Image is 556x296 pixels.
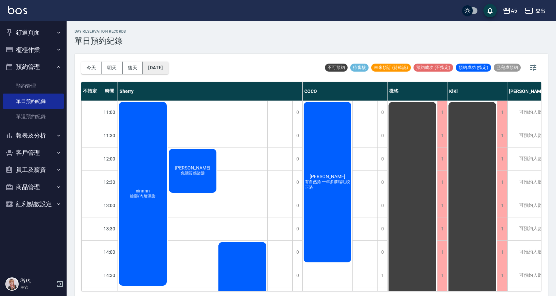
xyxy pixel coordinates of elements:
[101,170,118,194] div: 12:30
[437,171,447,194] div: 1
[437,101,447,124] div: 1
[377,124,387,147] div: 0
[3,161,64,178] button: 員工及薪資
[350,65,369,71] span: 待審核
[3,144,64,161] button: 客戶管理
[3,195,64,213] button: 紅利點數設定
[3,178,64,196] button: 商品管理
[497,217,507,240] div: 1
[143,62,168,74] button: [DATE]
[483,4,497,17] button: save
[3,41,64,59] button: 櫃檯作業
[325,65,348,71] span: 不可預約
[437,194,447,217] div: 1
[497,171,507,194] div: 1
[135,188,151,193] span: xinnnn
[101,240,118,264] div: 14:00
[497,194,507,217] div: 1
[75,29,126,34] h2: day Reservation records
[292,101,302,124] div: 0
[3,24,64,41] button: 釘選頁面
[123,62,143,74] button: 後天
[81,62,102,74] button: 今天
[292,148,302,170] div: 0
[3,127,64,144] button: 報表及分析
[437,264,447,287] div: 1
[377,171,387,194] div: 0
[377,241,387,264] div: 0
[292,241,302,264] div: 0
[3,58,64,76] button: 預約管理
[101,194,118,217] div: 13:00
[292,171,302,194] div: 0
[3,109,64,124] a: 單週預約紀錄
[522,5,548,17] button: 登出
[129,193,157,199] span: 輪廓/內層漂染
[304,179,351,190] span: 有自然捲 一年多前縮毛校正過
[437,241,447,264] div: 1
[81,82,101,101] div: 不指定
[8,6,27,14] img: Logo
[101,217,118,240] div: 13:30
[292,217,302,240] div: 0
[437,148,447,170] div: 1
[3,78,64,94] a: 預約管理
[101,124,118,147] div: 11:30
[437,217,447,240] div: 1
[511,7,517,15] div: A5
[497,148,507,170] div: 1
[494,65,521,71] span: 已完成預約
[292,264,302,287] div: 0
[3,94,64,109] a: 單日預約紀錄
[377,217,387,240] div: 0
[20,278,54,284] h5: 微瑤
[308,174,347,179] span: [PERSON_NAME]
[497,264,507,287] div: 1
[414,65,453,71] span: 預約成功 (不指定)
[456,65,491,71] span: 預約成功 (指定)
[377,264,387,287] div: 1
[5,277,19,291] img: Person
[292,194,302,217] div: 0
[101,264,118,287] div: 14:30
[75,36,126,46] h3: 單日預約紀錄
[292,124,302,147] div: 0
[497,241,507,264] div: 1
[173,165,212,170] span: [PERSON_NAME]
[179,170,206,176] span: 免漂質感染髮
[497,101,507,124] div: 1
[497,124,507,147] div: 1
[500,4,520,18] button: A5
[447,82,507,101] div: KiKi
[371,65,411,71] span: 未來預訂 (待確認)
[388,82,447,101] div: 微瑤
[101,82,118,101] div: 時間
[118,82,303,101] div: Sherry
[102,62,123,74] button: 明天
[303,82,388,101] div: COCO
[20,284,54,290] p: 主管
[101,101,118,124] div: 11:00
[377,148,387,170] div: 0
[101,147,118,170] div: 12:00
[377,194,387,217] div: 0
[377,101,387,124] div: 0
[437,124,447,147] div: 1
